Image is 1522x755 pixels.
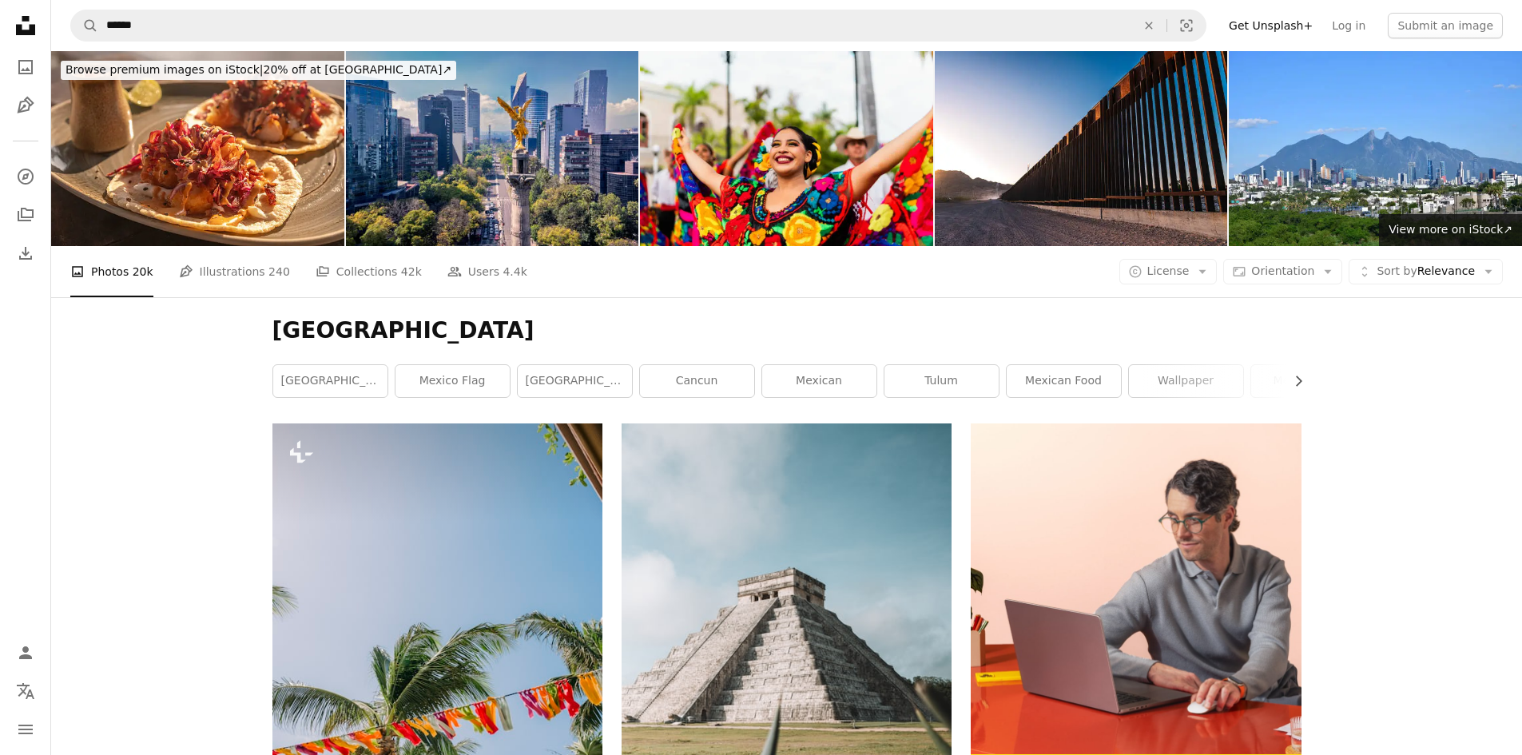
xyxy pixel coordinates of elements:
[622,664,952,678] a: grey pyramid
[1284,365,1301,397] button: scroll list to the right
[1229,51,1522,246] img: Iconic mountain "Cerro de la Silla"
[640,365,754,397] a: cancun
[66,63,263,76] span: Browse premium images on iStock |
[762,365,876,397] a: mexican
[10,237,42,269] a: Download History
[1219,13,1322,38] a: Get Unsplash+
[1388,13,1503,38] button: Submit an image
[971,423,1301,753] img: file-1722962848292-892f2e7827caimage
[273,365,387,397] a: [GEOGRAPHIC_DATA]
[401,263,422,280] span: 42k
[1147,264,1190,277] span: License
[10,199,42,231] a: Collections
[66,63,451,76] span: 20% off at [GEOGRAPHIC_DATA] ↗
[640,51,933,246] img: Young chiapaneca (traditional mexican dancer) dancing outdoors
[503,263,527,280] span: 4.4k
[179,246,290,297] a: Illustrations 240
[71,10,98,41] button: Search Unsplash
[1251,264,1314,277] span: Orientation
[447,246,527,297] a: Users 4.4k
[268,263,290,280] span: 240
[518,365,632,397] a: [GEOGRAPHIC_DATA]
[10,89,42,121] a: Illustrations
[1119,259,1218,284] button: License
[10,713,42,745] button: Menu
[1377,264,1475,280] span: Relevance
[1389,223,1512,236] span: View more on iStock ↗
[10,675,42,707] button: Language
[10,637,42,669] a: Log in / Sign up
[1223,259,1342,284] button: Orientation
[1129,365,1243,397] a: wallpaper
[1251,365,1365,397] a: mexico food
[51,51,466,89] a: Browse premium images on iStock|20% off at [GEOGRAPHIC_DATA]↗
[1379,214,1522,246] a: View more on iStock↗
[346,51,639,246] img: Golden Angel atop Monument in Mexico City
[1167,10,1206,41] button: Visual search
[395,365,510,397] a: mexico flag
[10,51,42,83] a: Photos
[1349,259,1503,284] button: Sort byRelevance
[1131,10,1166,41] button: Clear
[272,316,1301,345] h1: [GEOGRAPHIC_DATA]
[1007,365,1121,397] a: mexican food
[1377,264,1417,277] span: Sort by
[884,365,999,397] a: tulum
[1322,13,1375,38] a: Log in
[935,51,1228,246] img: Service Road at the U.S. Border Wall between the United States and Mexico
[316,246,422,297] a: Collections 42k
[70,10,1206,42] form: Find visuals sitewide
[51,51,344,246] img: Taco camarón gobernador, shrimp taco
[10,161,42,193] a: Explore
[272,664,602,678] a: a bunch of colorful streamers hanging from a palm tree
